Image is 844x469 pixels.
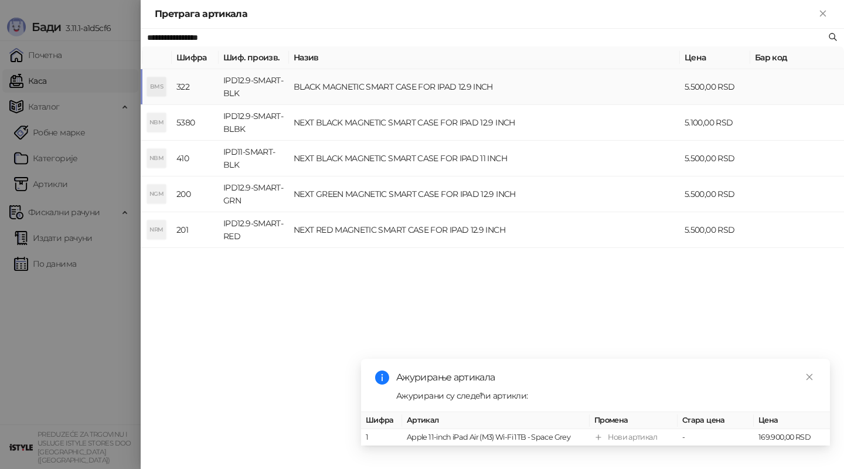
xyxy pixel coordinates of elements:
td: 169.900,00 RSD [754,429,830,446]
td: IPD12.9-SMART-GRN [219,176,289,212]
th: Шиф. произв. [219,46,289,69]
div: Претрага артикала [155,7,816,21]
div: NRM [147,220,166,239]
td: - [678,429,754,446]
td: 5.100,00 RSD [680,105,750,141]
div: Нови артикал [608,431,657,443]
td: 322 [172,69,219,105]
td: BLACK MAGNETIC SMART CASE FOR IPAD 12.9 INCH [289,69,680,105]
th: Цена [680,46,750,69]
th: Промена [590,412,678,429]
span: close [805,373,814,381]
th: Цена [754,412,830,429]
td: NEXT GREEN MAGNETIC SMART CASE FOR IPAD 12.9 INCH [289,176,680,212]
div: Ажурирани су следећи артикли: [396,389,816,402]
th: Бар код [750,46,844,69]
td: 5.500,00 RSD [680,69,750,105]
td: 201 [172,212,219,248]
td: NEXT RED MAGNETIC SMART CASE FOR IPAD 12.9 INCH [289,212,680,248]
td: NEXT BLACK MAGNETIC SMART CASE FOR IPAD 11 INCH [289,141,680,176]
td: 200 [172,176,219,212]
div: NGM [147,185,166,203]
div: NBM [147,149,166,168]
td: 5.500,00 RSD [680,212,750,248]
td: 5.500,00 RSD [680,176,750,212]
td: Apple 11-inch iPad Air (M3) Wi-Fi 1TB - Space Grey [402,429,590,446]
div: Ажурирање артикала [396,371,816,385]
span: info-circle [375,371,389,385]
th: Стара цена [678,412,754,429]
td: 410 [172,141,219,176]
div: BMS [147,77,166,96]
td: IPD12.9-SMART-RED [219,212,289,248]
td: IPD12.9-SMART-BLK [219,69,289,105]
th: Артикал [402,412,590,429]
td: NEXT BLACK MAGNETIC SMART CASE FOR IPAD 12.9 INCH [289,105,680,141]
th: Шифра [172,46,219,69]
div: NBM [147,113,166,132]
td: 1 [361,429,402,446]
td: 5.500,00 RSD [680,141,750,176]
td: 5380 [172,105,219,141]
button: Close [816,7,830,21]
a: Close [803,371,816,383]
td: IPD11-SMART-BLK [219,141,289,176]
td: IPD12.9-SMART-BLBK [219,105,289,141]
th: Шифра [361,412,402,429]
th: Назив [289,46,680,69]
